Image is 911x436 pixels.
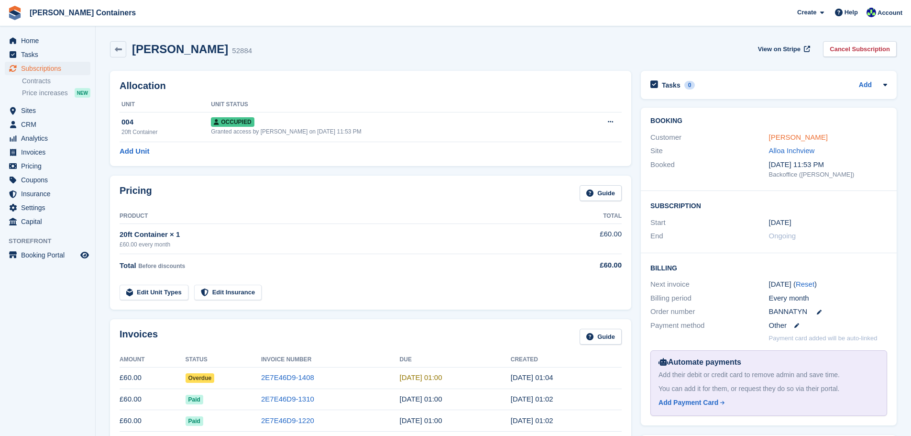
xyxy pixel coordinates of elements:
a: Cancel Subscription [823,41,897,57]
a: 2E7E46D9-1310 [261,395,314,403]
span: Paid [186,395,203,404]
div: Billing period [650,293,768,304]
a: menu [5,62,90,75]
span: Occupied [211,117,254,127]
div: 20ft Container × 1 [120,229,555,240]
div: [DATE] 11:53 PM [769,159,887,170]
time: 2025-08-07 00:02:06 UTC [511,395,553,403]
span: View on Stripe [758,45,801,54]
h2: Tasks [662,81,681,89]
div: Customer [650,132,768,143]
time: 2025-09-08 00:00:00 UTC [400,373,442,381]
a: [PERSON_NAME] [769,133,828,141]
div: Every month [769,293,887,304]
span: Help [845,8,858,17]
th: Amount [120,352,186,368]
a: menu [5,215,90,228]
a: Edit Unit Types [120,285,188,301]
span: Capital [21,215,78,228]
time: 2025-08-08 00:00:00 UTC [400,395,442,403]
h2: Billing [650,263,887,272]
a: menu [5,173,90,187]
time: 2025-07-07 00:02:12 UTC [511,416,553,425]
div: [DATE] ( ) [769,279,887,290]
div: 004 [121,117,211,128]
a: menu [5,118,90,131]
span: Booking Portal [21,248,78,262]
span: Invoices [21,145,78,159]
div: 20ft Container [121,128,211,136]
a: menu [5,201,90,214]
div: Backoffice ([PERSON_NAME]) [769,170,887,179]
a: menu [5,187,90,201]
td: £60.00 [555,224,622,254]
span: Home [21,34,78,47]
a: Price increases NEW [22,88,90,98]
h2: Booking [650,117,887,125]
div: End [650,231,768,242]
a: Add Payment Card [659,398,875,408]
td: £60.00 [120,389,186,410]
a: menu [5,159,90,173]
th: Unit Status [211,97,573,112]
div: Site [650,145,768,157]
th: Product [120,209,555,224]
div: £60.00 [555,260,622,271]
th: Due [400,352,511,368]
span: Create [797,8,816,17]
div: Order number [650,306,768,317]
span: BANNATYN [769,306,808,317]
div: Other [769,320,887,331]
img: stora-icon-8386f47178a22dfd0bd8f6a31ec36ba5ce8667c1dd55bd0f319d3a0aa187defe.svg [8,6,22,20]
span: Coupons [21,173,78,187]
div: Granted access by [PERSON_NAME] on [DATE] 11:53 PM [211,127,573,136]
span: Subscriptions [21,62,78,75]
div: NEW [75,88,90,98]
div: Next invoice [650,279,768,290]
span: Analytics [21,132,78,145]
a: Alloa Inchview [769,146,815,155]
th: Unit [120,97,211,112]
a: View on Stripe [754,41,812,57]
span: Insurance [21,187,78,201]
th: Status [186,352,261,368]
h2: Invoices [120,329,158,345]
div: 52884 [232,45,252,56]
a: Edit Insurance [194,285,262,301]
span: Paid [186,416,203,426]
h2: [PERSON_NAME] [132,43,228,56]
a: Add Unit [120,146,149,157]
h2: Pricing [120,185,152,201]
a: [PERSON_NAME] Containers [26,5,140,21]
div: Start [650,217,768,228]
span: Price increases [22,89,68,98]
a: menu [5,248,90,262]
span: Storefront [9,236,95,246]
p: Payment card added will be auto-linked [769,334,878,343]
a: menu [5,145,90,159]
a: Add [859,80,872,91]
span: Sites [21,104,78,117]
td: £60.00 [120,410,186,432]
a: 2E7E46D9-1408 [261,373,314,381]
a: menu [5,48,90,61]
th: Created [511,352,622,368]
a: Guide [580,185,622,201]
a: 2E7E46D9-1220 [261,416,314,425]
span: Settings [21,201,78,214]
time: 2025-09-07 00:04:48 UTC [511,373,553,381]
div: Automate payments [659,357,879,368]
span: Account [878,8,902,18]
div: 0 [684,81,695,89]
div: Add their debit or credit card to remove admin and save time. [659,370,879,380]
a: Preview store [79,249,90,261]
span: Ongoing [769,232,796,240]
span: CRM [21,118,78,131]
time: 2024-10-07 00:00:00 UTC [769,217,791,228]
a: Contracts [22,77,90,86]
span: Total [120,261,136,269]
span: Tasks [21,48,78,61]
th: Invoice Number [261,352,400,368]
h2: Subscription [650,201,887,210]
span: Overdue [186,373,215,383]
